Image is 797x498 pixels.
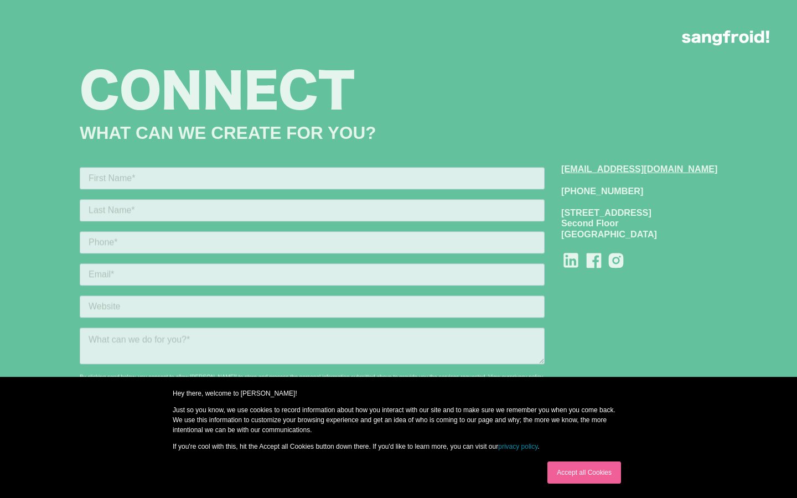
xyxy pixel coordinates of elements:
a: privacy policy [498,443,537,450]
h1: Connect [80,65,717,120]
a: Accept all Cookies [547,461,621,484]
p: Just so you know, we use cookies to record information about how you interact with our site and t... [173,405,624,435]
div: [PHONE_NUMBER] [STREET_ADDRESS] Second Floor [GEOGRAPHIC_DATA] [561,185,717,239]
img: logo [682,30,769,45]
p: If you're cool with this, hit the Accept all Cookies button down there. If you'd like to learn mo... [173,442,624,452]
p: Hey there, welcome to [PERSON_NAME]! [173,388,624,398]
iframe: Form 0 [80,167,545,465]
a: [EMAIL_ADDRESS][DOMAIN_NAME] [561,163,717,174]
a: privacy policy [430,207,463,213]
strong: WHAT CAN WE CREATE FOR YOU? [80,123,376,143]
